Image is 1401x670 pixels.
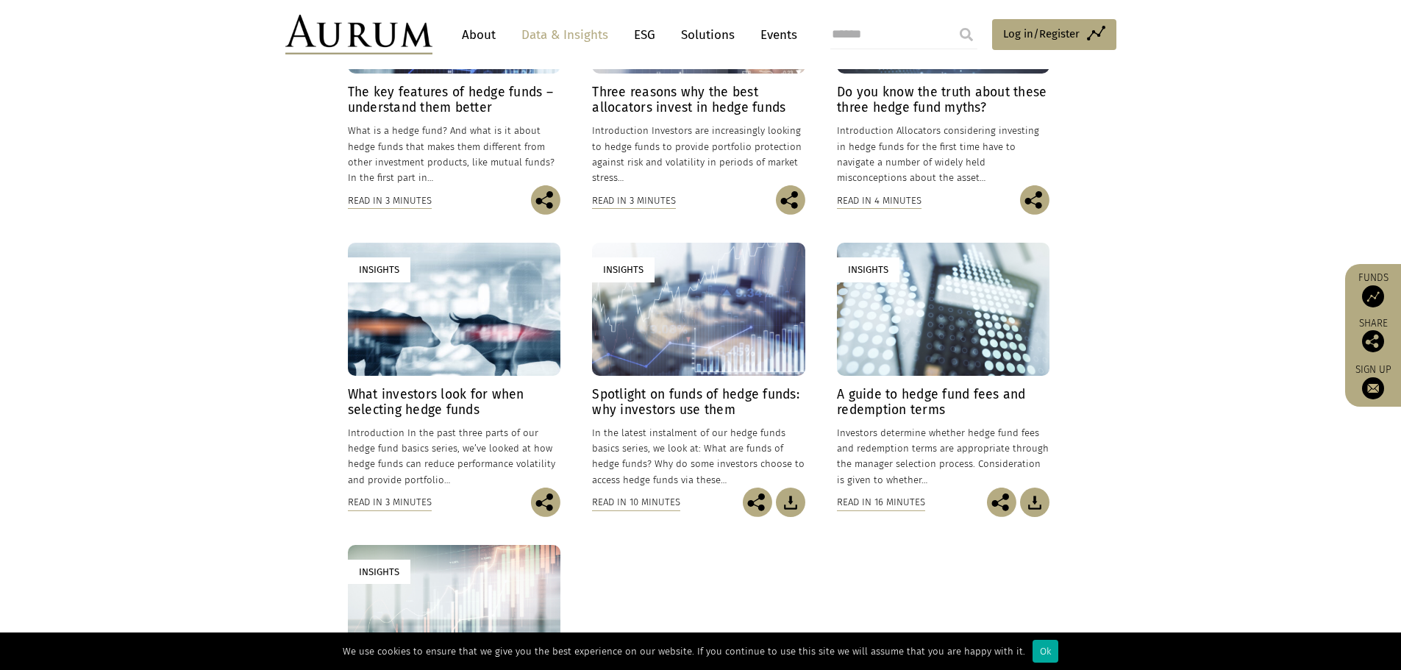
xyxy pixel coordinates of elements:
[592,494,680,510] div: Read in 10 minutes
[348,85,560,115] h4: The key features of hedge funds – understand them better
[837,494,925,510] div: Read in 16 minutes
[348,193,432,209] div: Read in 3 minutes
[837,243,1049,487] a: Insights A guide to hedge fund fees and redemption terms Investors determine whether hedge fund f...
[592,243,805,487] a: Insights Spotlight on funds of hedge funds: why investors use them In the latest instalment of ou...
[1020,488,1049,517] img: Download Article
[348,257,410,282] div: Insights
[1020,185,1049,215] img: Share this post
[837,123,1049,185] p: Introduction Allocators considering investing in hedge funds for the first time have to navigate ...
[348,387,560,418] h4: What investors look for when selecting hedge funds
[531,488,560,517] img: Share this post
[1362,377,1384,399] img: Sign up to our newsletter
[992,19,1116,50] a: Log in/Register
[753,21,797,49] a: Events
[348,425,560,488] p: Introduction In the past three parts of our hedge fund basics series, we’ve looked at how hedge f...
[952,20,981,49] input: Submit
[743,488,772,517] img: Share this post
[1003,25,1080,43] span: Log in/Register
[531,185,560,215] img: Share this post
[627,21,663,49] a: ESG
[1362,330,1384,352] img: Share this post
[348,560,410,584] div: Insights
[348,123,560,185] p: What is a hedge fund? And what is it about hedge funds that makes them different from other inves...
[837,193,921,209] div: Read in 4 minutes
[514,21,616,49] a: Data & Insights
[592,123,805,185] p: Introduction Investors are increasingly looking to hedge funds to provide portfolio protection ag...
[987,488,1016,517] img: Share this post
[837,425,1049,488] p: Investors determine whether hedge fund fees and redemption terms are appropriate through the mana...
[348,243,560,487] a: Insights What investors look for when selecting hedge funds Introduction In the past three parts ...
[776,185,805,215] img: Share this post
[1352,271,1394,307] a: Funds
[454,21,503,49] a: About
[592,85,805,115] h4: Three reasons why the best allocators invest in hedge funds
[837,387,1049,418] h4: A guide to hedge fund fees and redemption terms
[348,494,432,510] div: Read in 3 minutes
[776,488,805,517] img: Download Article
[837,257,899,282] div: Insights
[674,21,742,49] a: Solutions
[1352,363,1394,399] a: Sign up
[592,193,676,209] div: Read in 3 minutes
[592,257,655,282] div: Insights
[837,85,1049,115] h4: Do you know the truth about these three hedge fund myths?
[1362,285,1384,307] img: Access Funds
[592,387,805,418] h4: Spotlight on funds of hedge funds: why investors use them
[1352,318,1394,352] div: Share
[285,15,432,54] img: Aurum
[1033,640,1058,663] div: Ok
[592,425,805,488] p: In the latest instalment of our hedge funds basics series, we look at: What are funds of hedge fu...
